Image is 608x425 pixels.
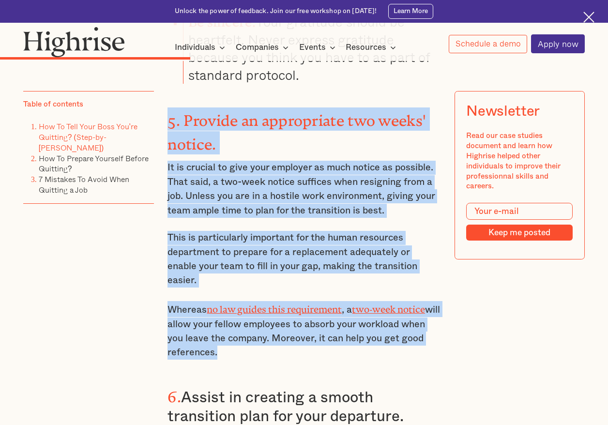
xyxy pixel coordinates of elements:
a: Schedule a demo [449,35,527,53]
strong: 5. Provide an appropriate two weeks' notice. [167,112,426,145]
input: Your e-mail [466,203,573,220]
p: Whereas , a will allow your fellow employees to absorb your workload when you leave the company. ... [167,301,440,360]
a: no law guides this requirement [207,304,342,310]
div: Resources [346,42,386,53]
a: How To Prepare Yourself Before Quitting? [39,152,149,174]
a: 7 Mistakes To Avoid When Quitting a Job [39,173,129,196]
strong: 6. [167,388,181,398]
a: Learn More [388,4,433,18]
div: Newsletter [466,103,540,120]
div: Unlock the power of feedback. Join our free workshop on [DATE]! [175,7,377,16]
input: Keep me posted [466,225,573,241]
p: This is particularly important for the human resources department to prepare for a replacement ad... [167,231,440,288]
div: Events [299,42,326,53]
form: Modal Form [466,203,573,241]
div: Table of contents [23,99,83,109]
div: Resources [346,42,399,53]
img: Cross icon [583,12,594,23]
a: two-week notice [352,304,425,310]
a: Apply now [531,34,585,53]
div: Individuals [175,42,228,53]
img: Highrise logo [23,27,125,57]
p: It is crucial to give your employer as much notice as possible. That said, a two-week notice suff... [167,161,440,217]
div: Read our case studies document and learn how Highrise helped other individuals to improve their p... [466,131,573,191]
div: Individuals [175,42,215,53]
div: Companies [236,42,279,53]
div: Companies [236,42,291,53]
div: Events [299,42,338,53]
a: How To Tell Your Boss You're Quitting? (Step-by-[PERSON_NAME]) [39,121,137,153]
